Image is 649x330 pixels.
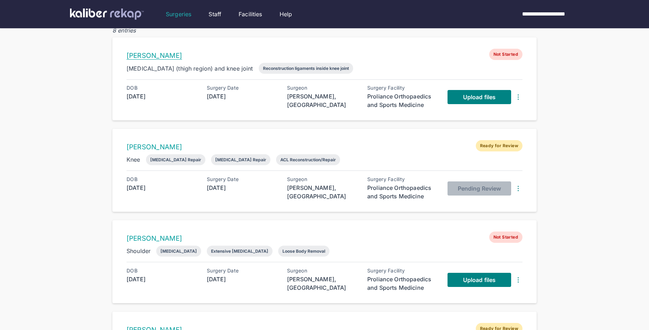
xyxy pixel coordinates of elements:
[127,275,197,283] div: [DATE]
[287,275,358,292] div: [PERSON_NAME], [GEOGRAPHIC_DATA]
[463,276,496,283] span: Upload files
[367,275,438,292] div: Proliance Orthopaedics and Sports Medicine
[282,248,325,254] div: Loose Body Removal
[150,157,201,162] div: [MEDICAL_DATA] Repair
[166,10,191,18] a: Surgeries
[215,157,266,162] div: [MEDICAL_DATA] Repair
[514,276,522,284] img: DotsThreeVertical.31cb0eda.svg
[127,85,197,91] div: DOB
[280,157,336,162] div: ACL Reconstruction/Repair
[448,273,511,287] a: Upload files
[287,176,358,182] div: Surgeon
[127,268,197,274] div: DOB
[489,49,522,60] span: Not Started
[448,181,511,196] button: Pending Review
[207,92,277,101] div: [DATE]
[287,184,358,200] div: [PERSON_NAME], [GEOGRAPHIC_DATA]
[70,8,144,20] img: kaliber labs logo
[127,176,197,182] div: DOB
[514,184,522,193] img: DotsThreeVertical.31cb0eda.svg
[514,93,522,101] img: DotsThreeVertical.31cb0eda.svg
[280,10,292,18] a: Help
[207,85,277,91] div: Surgery Date
[209,10,221,18] a: Staff
[463,94,496,101] span: Upload files
[207,184,277,192] div: [DATE]
[207,176,277,182] div: Surgery Date
[367,85,438,91] div: Surgery Facility
[127,64,253,73] div: [MEDICAL_DATA] (thigh region) and knee joint
[127,247,151,255] div: Shoulder
[367,176,438,182] div: Surgery Facility
[127,52,182,60] a: [PERSON_NAME]
[448,90,511,104] a: Upload files
[127,184,197,192] div: [DATE]
[207,275,277,283] div: [DATE]
[127,155,140,164] div: Knee
[127,234,182,242] a: [PERSON_NAME]
[112,26,537,35] div: 8 entries
[476,140,522,151] span: Ready for Review
[239,10,262,18] a: Facilities
[367,184,438,200] div: Proliance Orthopaedics and Sports Medicine
[458,185,501,192] span: Pending Review
[287,85,358,91] div: Surgeon
[211,248,268,254] div: Extensive [MEDICAL_DATA]
[207,268,277,274] div: Surgery Date
[367,268,438,274] div: Surgery Facility
[287,268,358,274] div: Surgeon
[127,143,182,151] a: [PERSON_NAME]
[287,92,358,109] div: [PERSON_NAME], [GEOGRAPHIC_DATA]
[160,248,197,254] div: [MEDICAL_DATA]
[263,66,349,71] div: Reconstruction ligaments inside knee joint
[127,92,197,101] div: [DATE]
[489,232,522,243] span: Not Started
[367,92,438,109] div: Proliance Orthopaedics and Sports Medicine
